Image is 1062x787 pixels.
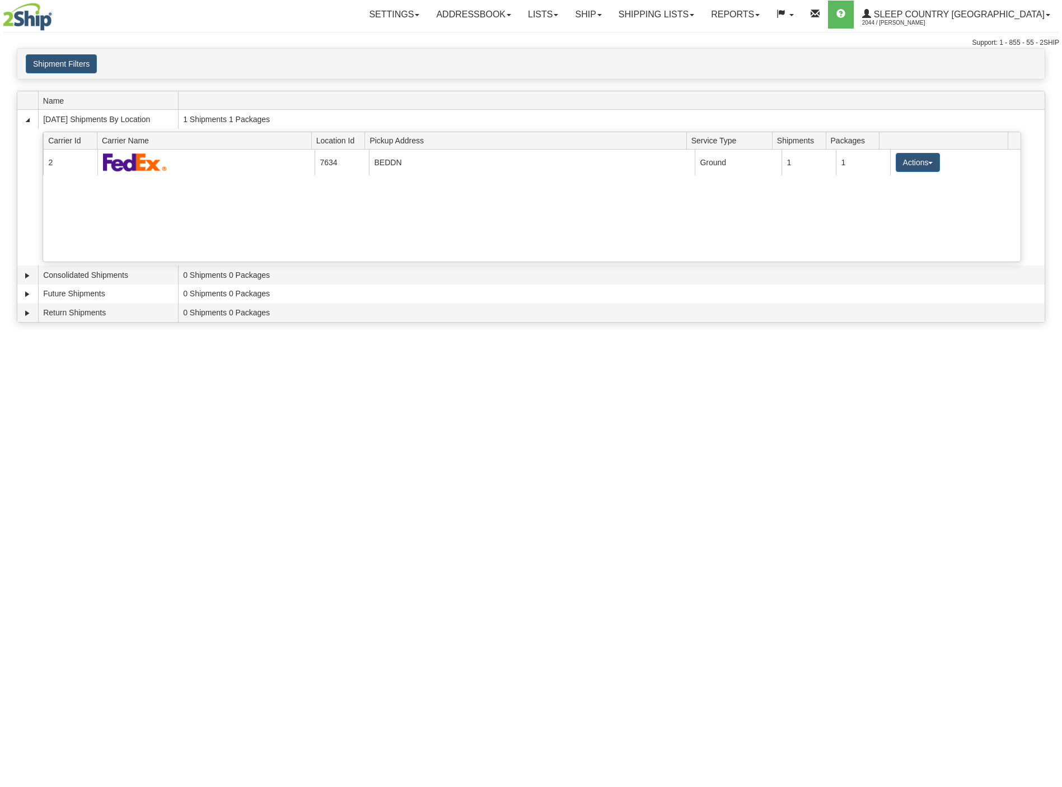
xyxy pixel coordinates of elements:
div: Support: 1 - 855 - 55 - 2SHIP [3,38,1059,48]
td: Consolidated Shipments [38,266,178,285]
a: Shipping lists [610,1,703,29]
span: 2044 / [PERSON_NAME] [862,17,946,29]
span: Service Type [691,132,773,149]
td: Return Shipments [38,303,178,322]
a: Addressbook [428,1,520,29]
a: Expand [22,288,33,300]
img: logo2044.jpg [3,3,52,31]
span: Carrier Id [48,132,97,149]
a: Reports [703,1,768,29]
button: Shipment Filters [26,54,97,73]
span: Shipments [777,132,826,149]
td: Ground [695,150,782,175]
a: Expand [22,308,33,319]
span: Packages [831,132,879,149]
td: 7634 [315,150,369,175]
a: Collapse [22,114,33,125]
td: BEDDN [369,150,695,175]
td: 1 [836,150,890,175]
iframe: chat widget [1036,336,1061,450]
td: 1 [782,150,836,175]
a: Settings [361,1,428,29]
span: Pickup Address [369,132,686,149]
a: Sleep Country [GEOGRAPHIC_DATA] 2044 / [PERSON_NAME] [854,1,1059,29]
img: FedEx Express® [103,153,167,171]
a: Expand [22,270,33,281]
a: Lists [520,1,567,29]
td: 2 [43,150,97,175]
td: 0 Shipments 0 Packages [178,266,1045,285]
td: 1 Shipments 1 Packages [178,110,1045,129]
span: Name [43,92,178,109]
button: Actions [896,153,941,172]
td: [DATE] Shipments By Location [38,110,178,129]
td: Future Shipments [38,285,178,304]
a: Ship [567,1,610,29]
span: Sleep Country [GEOGRAPHIC_DATA] [871,10,1045,19]
span: Carrier Name [102,132,311,149]
span: Location Id [316,132,365,149]
td: 0 Shipments 0 Packages [178,285,1045,304]
td: 0 Shipments 0 Packages [178,303,1045,322]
